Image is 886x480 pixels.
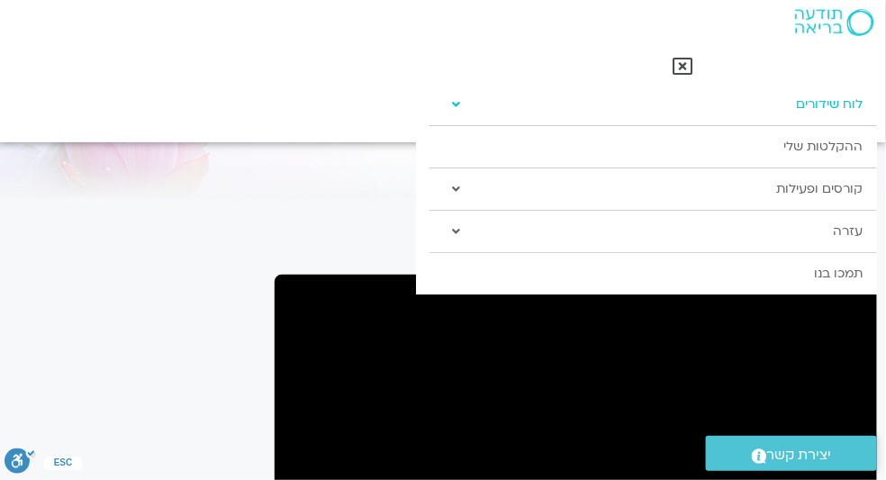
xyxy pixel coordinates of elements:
h1: תרגול לקורס מיינדפולנס [DATE] [275,222,877,249]
span: יצירת קשר [767,443,832,467]
a: יצירת קשר [706,436,877,471]
a: תמכו בנו [416,253,877,294]
a: לוח שידורים [429,84,877,125]
a: ההקלטות שלי [429,126,877,168]
img: תודעה בריאה [795,9,874,36]
a: עזרה [429,211,877,252]
a: קורסים ופעילות [429,168,877,210]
